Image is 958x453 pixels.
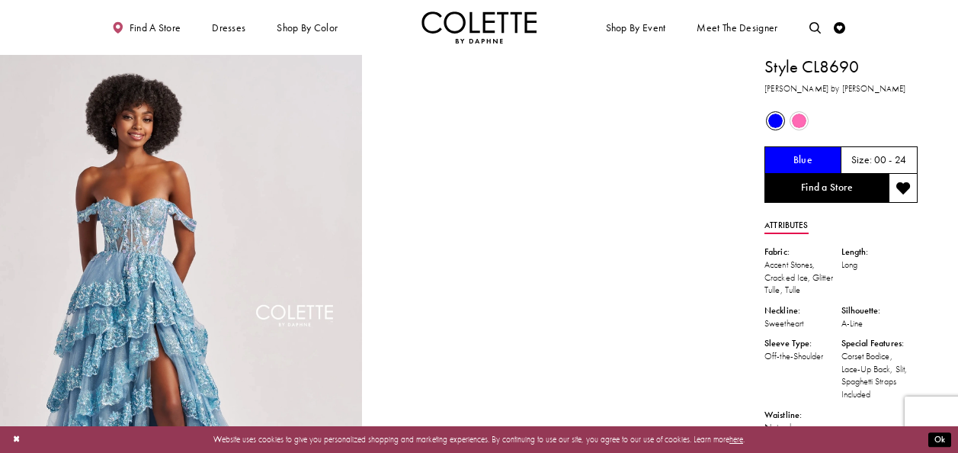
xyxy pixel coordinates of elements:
[130,22,181,34] span: Find a store
[841,350,918,401] div: Corset Bodice, Lace-Up Back, Slit, Spaghetti Straps Included
[764,174,889,203] a: Find a Store
[851,154,872,167] span: Size:
[729,434,743,445] a: here
[806,11,824,43] a: Toggle search
[603,11,668,43] span: Shop By Event
[764,55,918,79] h1: Style CL8690
[421,11,537,43] a: Visit Home Page
[874,155,907,166] h5: 00 - 24
[841,246,918,259] div: Length:
[831,11,849,43] a: Check Wishlist
[697,22,777,34] span: Meet the designer
[764,317,841,330] div: Sweetheart
[368,55,730,236] video: Style CL8690 Colette by Daphne #1 autoplay loop mute video
[764,350,841,363] div: Off-the-Shoulder
[694,11,781,43] a: Meet the designer
[764,337,841,350] div: Sleeve Type:
[841,317,918,330] div: A-Line
[274,11,341,43] span: Shop by color
[209,11,248,43] span: Dresses
[841,337,918,350] div: Special Features:
[793,155,812,166] h5: Chosen color
[764,421,841,434] div: Natural
[277,22,338,34] span: Shop by color
[764,304,841,317] div: Neckline:
[764,110,787,132] div: Blue
[764,217,808,234] a: Attributes
[110,11,184,43] a: Find a store
[764,409,841,422] div: Waistline:
[889,174,918,203] button: Add to wishlist
[788,110,810,132] div: Pink
[764,82,918,95] h3: [PERSON_NAME] by [PERSON_NAME]
[606,22,666,34] span: Shop By Event
[764,109,918,133] div: Product color controls state depends on size chosen
[7,429,26,450] button: Close Dialog
[841,304,918,317] div: Silhouette:
[764,246,841,259] div: Fabric:
[212,22,245,34] span: Dresses
[928,432,951,447] button: Submit Dialog
[83,432,875,447] p: Website uses cookies to give you personalized shopping and marketing experiences. By continuing t...
[764,259,841,297] div: Accent Stones, Cracked Ice, Glitter Tulle, Tulle
[421,11,537,43] img: Colette by Daphne
[841,259,918,271] div: Long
